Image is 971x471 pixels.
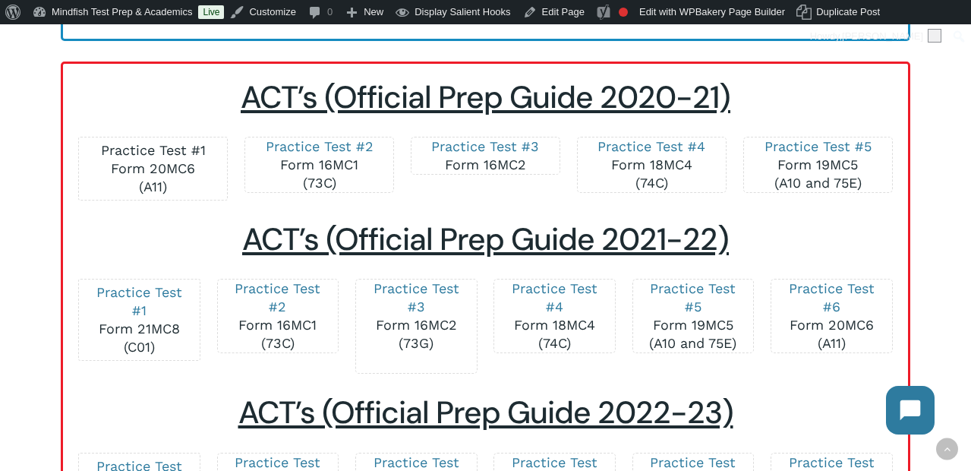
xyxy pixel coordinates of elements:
[597,138,705,154] a: Practice Test #4
[509,280,599,352] p: Form 18MC4 (74C)
[805,24,947,49] a: Howdy,
[198,5,224,19] a: Live
[371,280,461,373] p: Form 16MC2 (73G)
[431,138,539,154] a: Practice Test #3
[260,138,378,192] p: Form 16MC1 (73C)
[96,284,182,318] a: Practice Test #1
[648,280,738,352] p: Form 19MC5 (A10 and 75E)
[94,141,212,196] p: Form 20MC6 (A11)
[789,280,875,315] a: Practice Test #6
[266,138,374,154] a: Practice Test #2
[233,280,323,352] p: Form 16MC1 (73C)
[765,138,872,154] a: Practice Test #5
[650,280,736,315] a: Practice Test #5
[238,393,733,433] span: ACT’s (Official Prep Guide 2022-23)
[593,138,711,192] p: Form 18MC4 (74C)
[512,280,597,315] a: Practice Test #4
[871,371,950,450] iframe: Chatbot
[374,280,459,315] a: Practice Test #3
[619,8,628,17] div: Focus keyphrase not set
[101,142,206,158] a: Practice Test #1
[235,280,320,315] a: Practice Test #2
[241,77,730,118] span: ACT’s (Official Prep Guide 2020-21)
[842,30,923,42] span: [PERSON_NAME]
[787,280,876,352] p: Form 20MC6 (A11)
[427,138,544,174] p: Form 16MC2
[759,138,877,192] p: Form 19MC5 (A10 and 75E)
[94,283,184,356] p: Form 21MC8 (C01)
[242,220,729,260] span: ACT’s (Official Prep Guide 2021-22)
